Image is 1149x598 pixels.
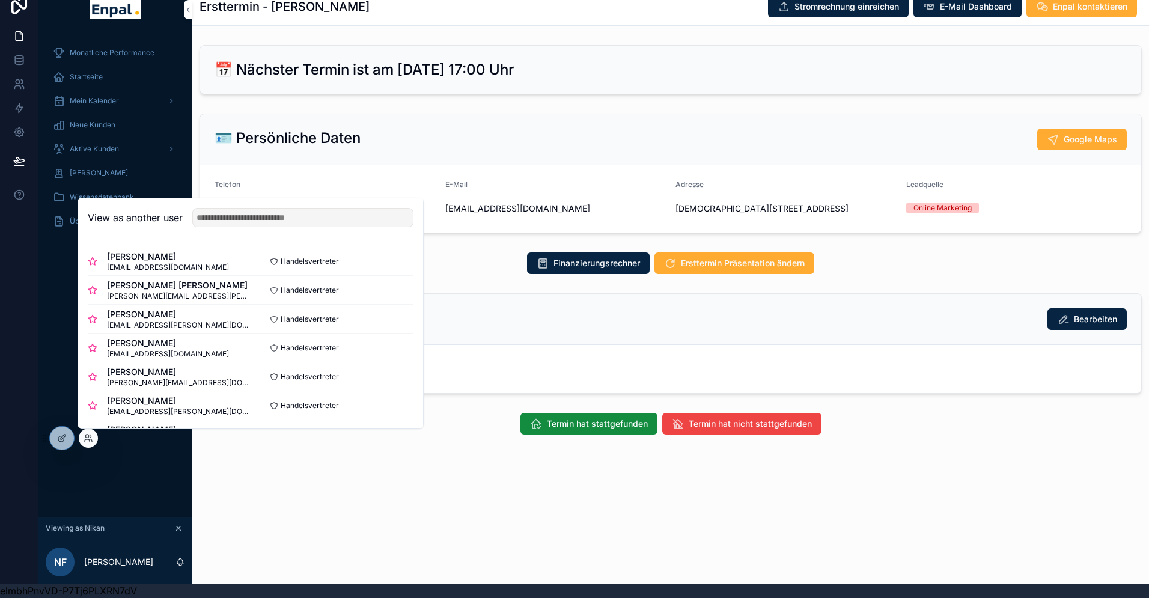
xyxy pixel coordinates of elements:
[107,320,251,330] span: [EMAIL_ADDRESS][PERSON_NAME][DOMAIN_NAME]
[681,257,805,269] span: Ersttermin Präsentation ändern
[1037,129,1127,150] button: Google Maps
[215,60,514,79] h2: 📅 Nächster Termin ist am [DATE] 17:00 Uhr
[445,203,666,215] span: [EMAIL_ADDRESS][DOMAIN_NAME]
[215,129,361,148] h2: 🪪 Persönliche Daten
[107,424,251,436] span: [PERSON_NAME]
[689,418,812,430] span: Termin hat nicht stattgefunden
[281,343,339,353] span: Handelsvertreter
[46,90,185,112] a: Mein Kalender
[107,337,229,349] span: [PERSON_NAME]
[654,252,814,274] button: Ersttermin Präsentation ändern
[281,314,339,324] span: Handelsvertreter
[70,48,154,58] span: Monatliche Performance
[70,72,103,82] span: Startseite
[107,308,251,320] span: [PERSON_NAME]
[547,418,648,430] span: Termin hat stattgefunden
[281,285,339,295] span: Handelsvertreter
[1064,133,1117,145] span: Google Maps
[107,349,229,359] span: [EMAIL_ADDRESS][DOMAIN_NAME]
[46,114,185,136] a: Neue Kunden
[70,168,128,178] span: [PERSON_NAME]
[107,407,251,416] span: [EMAIL_ADDRESS][PERSON_NAME][DOMAIN_NAME]
[107,378,251,388] span: [PERSON_NAME][EMAIL_ADDRESS][DOMAIN_NAME]
[46,523,105,533] span: Viewing as Nikan
[906,180,943,189] span: Leadquelle
[107,395,251,407] span: [PERSON_NAME]
[553,257,640,269] span: Finanzierungsrechner
[527,252,650,274] button: Finanzierungsrechner
[54,555,67,569] span: NF
[70,192,134,202] span: Wissensdatenbank
[1047,308,1127,330] button: Bearbeiten
[215,180,240,189] span: Telefon
[84,556,153,568] p: [PERSON_NAME]
[70,120,115,130] span: Neue Kunden
[281,257,339,266] span: Handelsvertreter
[1074,313,1117,325] span: Bearbeiten
[1053,1,1127,13] span: Enpal kontaktieren
[88,210,183,225] h2: View as another user
[46,162,185,184] a: [PERSON_NAME]
[70,96,119,106] span: Mein Kalender
[46,42,185,64] a: Monatliche Performance
[662,413,821,435] button: Termin hat nicht stattgefunden
[46,138,185,160] a: Aktive Kunden
[70,216,105,226] span: Über mich
[70,144,119,154] span: Aktive Kunden
[107,251,229,263] span: [PERSON_NAME]
[281,401,339,410] span: Handelsvertreter
[46,186,185,208] a: Wissensdatenbank
[46,210,185,232] a: Über mich
[794,1,899,13] span: Stromrechnung einreichen
[445,180,468,189] span: E-Mail
[281,372,339,382] span: Handelsvertreter
[107,279,251,291] span: [PERSON_NAME] [PERSON_NAME]
[675,180,704,189] span: Adresse
[107,263,229,272] span: [EMAIL_ADDRESS][DOMAIN_NAME]
[107,291,251,301] span: [PERSON_NAME][EMAIL_ADDRESS][PERSON_NAME][DOMAIN_NAME]
[940,1,1012,13] span: E-Mail Dashboard
[675,203,897,215] span: [DEMOGRAPHIC_DATA][STREET_ADDRESS]
[38,34,192,248] div: scrollable content
[520,413,657,435] button: Termin hat stattgefunden
[913,203,972,213] div: Online Marketing
[107,366,251,378] span: [PERSON_NAME]
[46,66,185,88] a: Startseite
